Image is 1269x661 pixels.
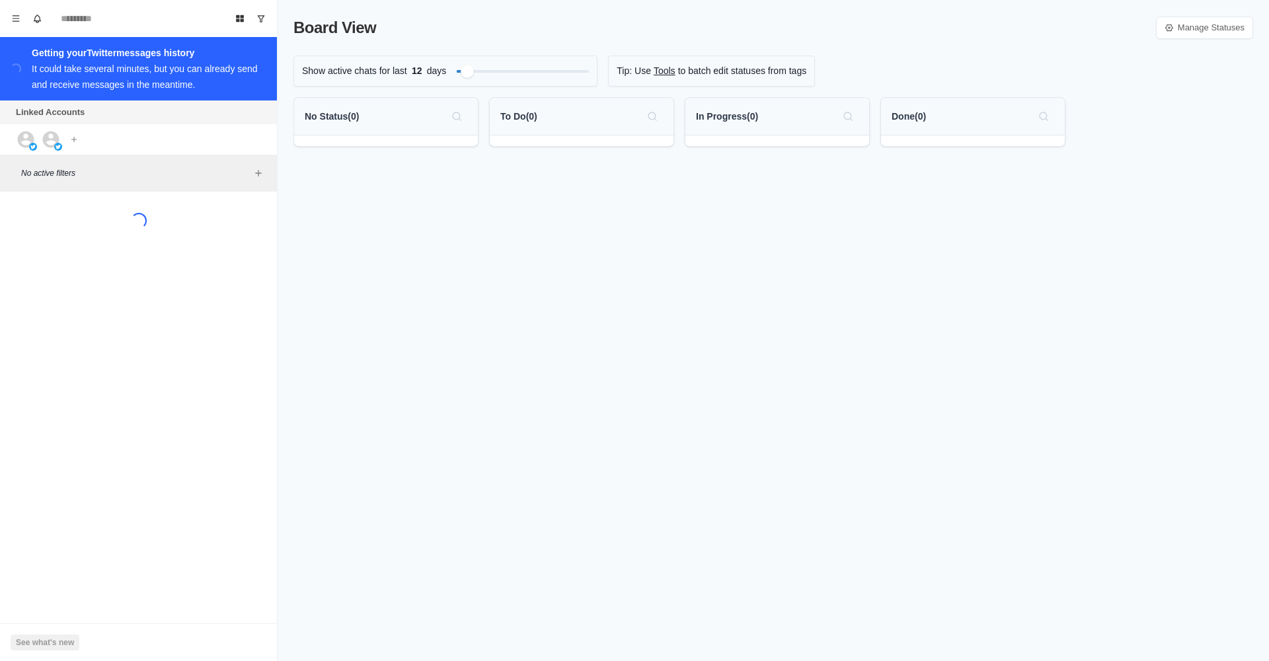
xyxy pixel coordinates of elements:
p: Tip: Use [617,64,651,78]
p: No active filters [21,167,250,179]
p: No Status ( 0 ) [305,110,359,124]
p: Board View [293,16,376,40]
div: It could take several minutes, but you can already send and receive messages in the meantime. [32,63,258,90]
button: Search [642,106,663,127]
p: Done ( 0 ) [892,110,926,124]
div: Filter by activity days [461,65,474,78]
img: picture [54,143,62,151]
div: Getting your Twitter messages history [32,45,261,61]
button: Menu [5,8,26,29]
a: Tools [654,64,675,78]
p: To Do ( 0 ) [500,110,537,124]
span: 12 [407,64,427,78]
img: picture [29,143,37,151]
button: Add account [66,132,82,147]
p: days [427,64,447,78]
p: In Progress ( 0 ) [696,110,758,124]
button: Search [837,106,859,127]
button: See what's new [11,635,79,650]
button: Add filters [250,165,266,181]
button: Search [446,106,467,127]
a: Manage Statuses [1156,17,1253,39]
p: to batch edit statuses from tags [678,64,807,78]
p: Show active chats for last [302,64,407,78]
button: Notifications [26,8,48,29]
p: Linked Accounts [16,106,85,119]
button: Board View [229,8,250,29]
button: Show unread conversations [250,8,272,29]
button: Search [1033,106,1054,127]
